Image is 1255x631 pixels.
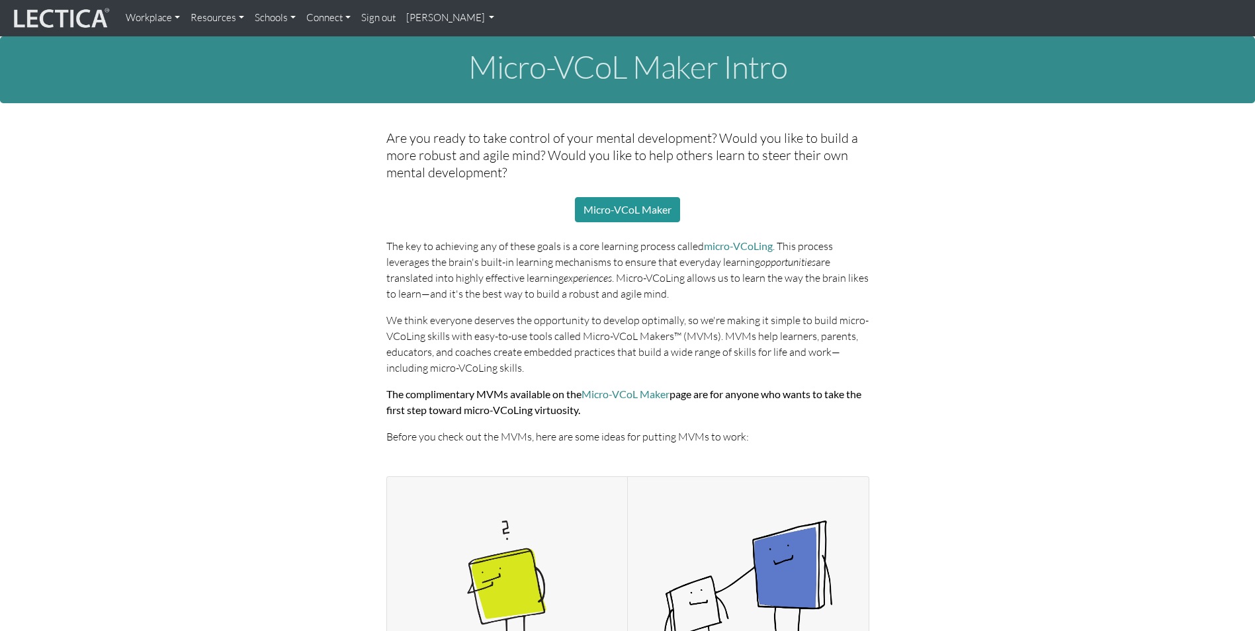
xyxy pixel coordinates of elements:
[386,238,869,302] p: The key to achieving any of these goals is a core learning process called . This process leverage...
[582,388,670,400] a: Micro-VCoL Maker
[760,255,816,269] em: opportunities
[386,388,861,416] strong: The complimentary MVMs available on the page are for anyone who wants to take the first step towa...
[386,130,869,181] h5: Are you ready to take control of your mental development? Would you like to build a more robust a...
[575,197,680,222] a: Micro-VCoL Maker
[13,50,1242,85] h1: Micro-VCoL Maker Intro
[704,239,773,252] a: micro-VCoLing
[386,312,869,376] p: We think everyone deserves the opportunity to develop optimally, so we're making it simple to bui...
[301,5,356,31] a: Connect
[120,5,185,31] a: Workplace
[564,271,612,284] em: experiences
[401,5,500,31] a: [PERSON_NAME]
[11,6,110,31] img: lecticalive
[356,5,401,31] a: Sign out
[249,5,301,31] a: Schools
[185,5,249,31] a: Resources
